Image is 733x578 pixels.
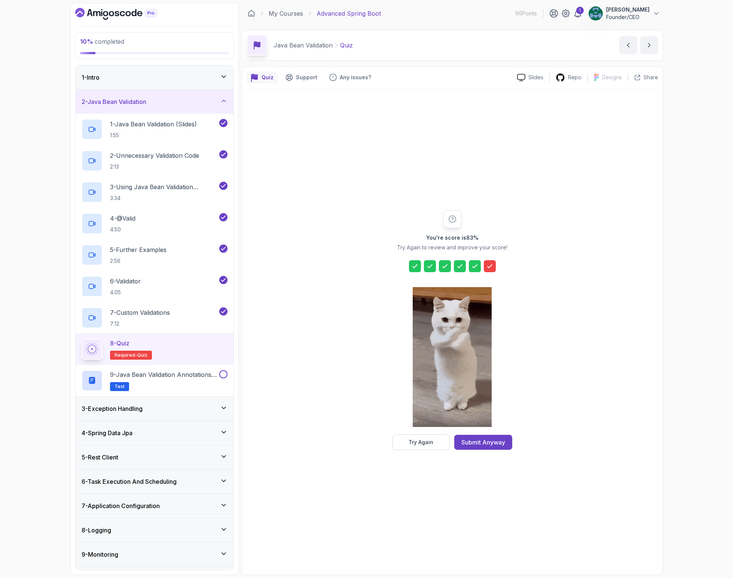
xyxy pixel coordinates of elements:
[317,9,381,18] p: Advanced Spring Boot
[454,435,512,450] button: Submit Anyway
[76,421,233,445] button: 4-Spring Data Jpa
[110,289,141,296] p: 4:05
[110,245,167,254] p: 5 - Further Examples
[274,41,333,50] p: Java Bean Validation
[511,74,549,82] a: Slides
[76,65,233,89] button: 1-Intro
[568,74,581,81] p: Repo
[576,7,584,14] div: 1
[110,214,135,223] p: 4 - @Valid
[393,434,450,450] button: Try Again
[413,287,492,427] img: cool-cat
[606,13,650,21] p: Founder/CEO
[110,370,218,379] p: 9 - Java Bean Validation Annotations Cheat Sheet
[82,477,177,486] h3: 6 - Task Execution And Scheduling
[82,428,132,437] h3: 4 - Spring Data Jpa
[602,74,622,81] p: Designs
[76,445,233,469] button: 5-Rest Client
[110,277,141,286] p: 6 - Validator
[110,339,129,348] p: 8 - Quiz
[110,132,197,139] p: 1:55
[114,352,137,358] span: Required-
[644,74,658,81] p: Share
[110,257,167,265] p: 2:56
[606,6,650,13] p: [PERSON_NAME]
[248,10,255,17] a: Dashboard
[640,36,658,54] button: next content
[82,213,227,234] button: 4-@Valid4:50
[82,182,227,203] button: 3-Using Java Bean Validation Annotations3:34
[82,73,100,82] h3: 1 - Intro
[82,276,227,297] button: 6-Validator4:05
[110,120,197,129] p: 1 - Java Bean Validation (Slides)
[628,74,658,81] button: Share
[75,8,174,20] a: Dashboard
[82,97,146,106] h3: 2 - Java Bean Validation
[82,501,160,510] h3: 7 - Application Configuration
[110,320,170,328] p: 7:12
[340,74,371,81] p: Any issues?
[397,244,507,251] p: Try Again to review and improve your score!
[82,453,118,462] h3: 5 - Rest Client
[269,9,303,18] a: My Courses
[82,339,227,360] button: 8-QuizRequired-quiz
[114,384,125,390] span: Text
[82,119,227,140] button: 1-Java Bean Validation (Slides)1:55
[80,38,124,45] span: completed
[409,439,433,446] div: Try Again
[76,90,233,114] button: 2-Java Bean Validation
[110,308,170,317] p: 7 - Custom Validations
[262,74,274,81] p: Quiz
[296,74,317,81] p: Support
[76,518,233,542] button: 8-Logging
[461,438,505,447] div: Submit Anyway
[426,234,479,242] h2: You're score is 83 %
[619,36,637,54] button: previous content
[137,352,147,358] span: quiz
[82,404,143,413] h3: 3 - Exception Handling
[82,526,111,535] h3: 8 - Logging
[82,307,227,328] button: 7-Custom Validations7:12
[281,71,322,83] button: Support button
[588,6,660,21] button: user profile image[PERSON_NAME]Founder/CEO
[573,9,582,18] a: 1
[76,397,233,421] button: 3-Exception Handling
[528,74,543,81] p: Slides
[82,245,227,265] button: 5-Further Examples2:56
[80,38,93,45] span: 10 %
[82,550,118,559] h3: 9 - Monitoring
[110,194,218,202] p: 3:34
[82,370,227,391] button: 9-Java Bean Validation Annotations Cheat SheetText
[110,163,199,170] p: 2:13
[110,182,218,191] p: 3 - Using Java Bean Validation Annotations
[110,151,199,160] p: 2 - Unnecessary Validation Code
[325,71,376,83] button: Feedback button
[340,41,353,50] p: Quiz
[110,226,135,233] p: 4:50
[76,542,233,566] button: 9-Monitoring
[76,494,233,518] button: 7-Application Configuration
[589,6,603,21] img: user profile image
[515,10,537,17] p: 90 Points
[76,470,233,494] button: 6-Task Execution And Scheduling
[550,73,587,82] a: Repo
[82,150,227,171] button: 2-Unnecessary Validation Code2:13
[247,71,278,83] button: quiz button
